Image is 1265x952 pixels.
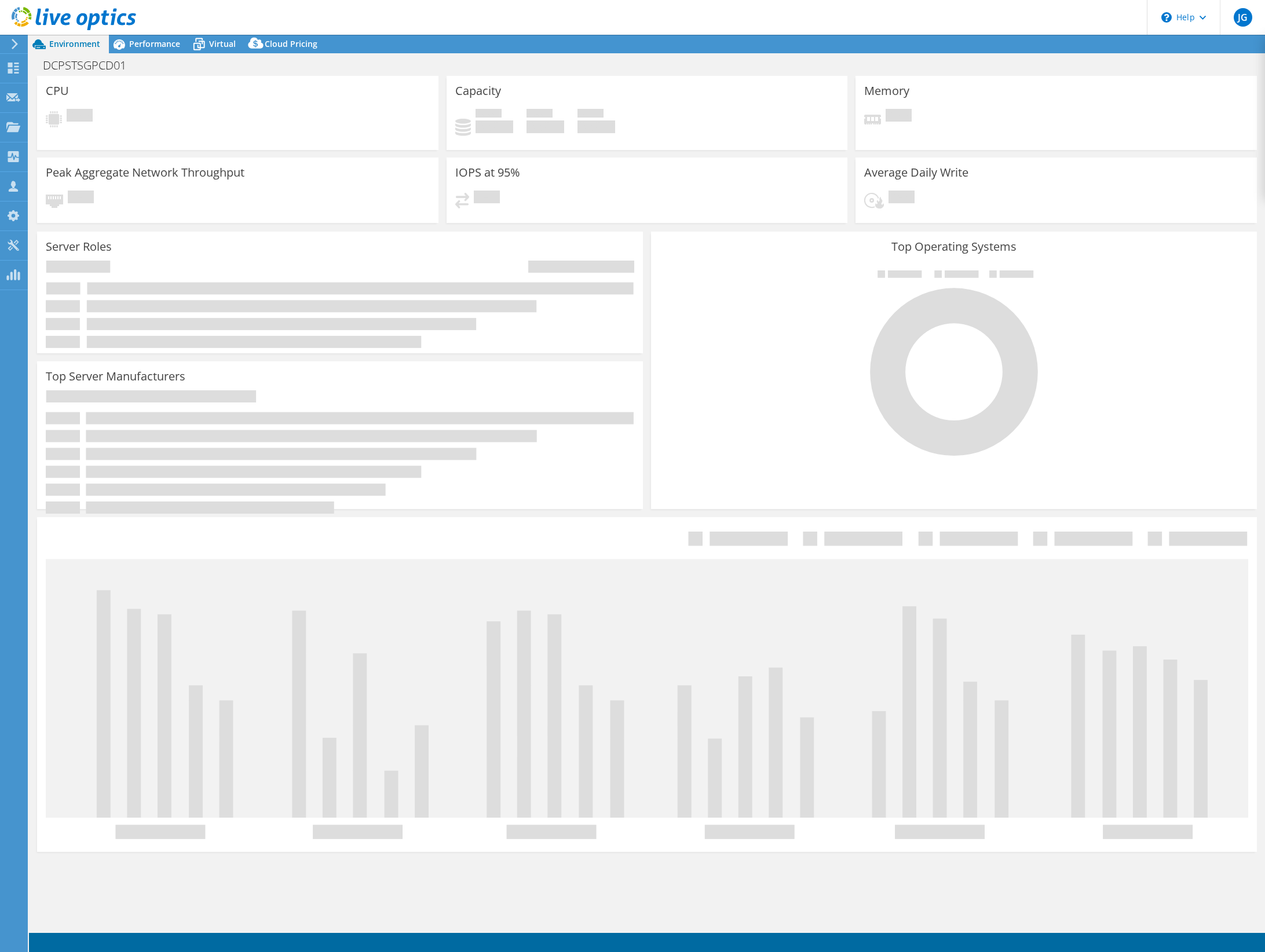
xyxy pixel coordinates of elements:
[1234,8,1252,27] span: JG
[46,240,112,253] h3: Server Roles
[527,120,564,133] h4: 0 GiB
[474,191,500,206] span: Pending
[864,85,909,97] h3: Memory
[209,38,236,49] span: Virtual
[68,191,94,206] span: Pending
[67,109,93,125] span: Pending
[38,59,144,72] h1: DCPSTSGPCD01
[660,240,1248,253] h3: Top Operating Systems
[46,166,244,179] h3: Peak Aggregate Network Throughput
[527,109,553,120] span: Free
[577,120,615,133] h4: 0 GiB
[46,370,185,383] h3: Top Server Manufacturers
[577,109,604,120] span: Total
[265,38,317,49] span: Cloud Pricing
[476,109,502,120] span: Used
[1161,12,1172,23] svg: \n
[889,191,915,206] span: Pending
[129,38,180,49] span: Performance
[49,38,100,49] span: Environment
[455,85,501,97] h3: Capacity
[455,166,520,179] h3: IOPS at 95%
[886,109,912,125] span: Pending
[476,120,513,133] h4: 0 GiB
[46,85,69,97] h3: CPU
[864,166,968,179] h3: Average Daily Write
